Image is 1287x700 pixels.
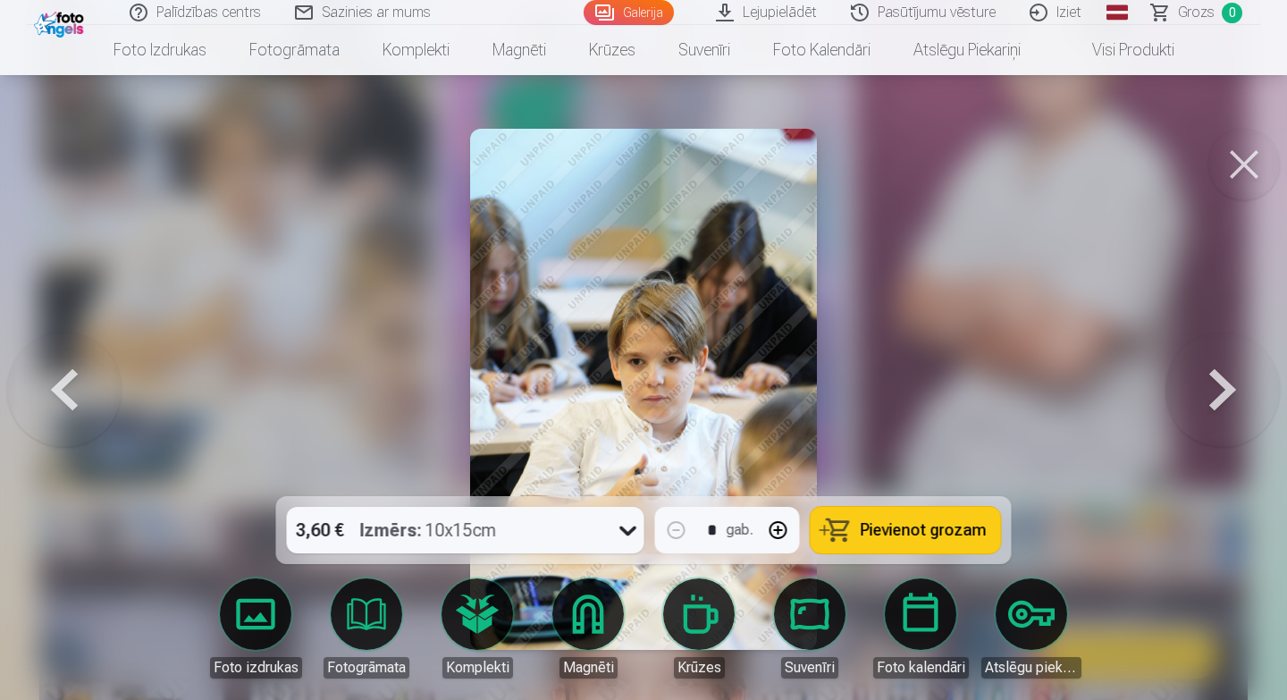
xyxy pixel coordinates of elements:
a: Krūzes [649,578,749,679]
div: Komplekti [442,657,513,679]
div: gab. [727,519,753,541]
a: Atslēgu piekariņi [981,578,1081,679]
div: Magnēti [559,657,618,679]
a: Foto kalendāri [752,25,892,75]
a: Fotogrāmata [228,25,361,75]
a: Visi produkti [1042,25,1196,75]
div: Krūzes [674,657,725,679]
div: Foto izdrukas [210,657,302,679]
a: Foto izdrukas [206,578,306,679]
div: Suvenīri [781,657,838,679]
a: Magnēti [538,578,638,679]
a: Atslēgu piekariņi [892,25,1042,75]
a: Foto kalendāri [871,578,971,679]
span: Pievienot grozam [861,522,987,538]
div: Atslēgu piekariņi [981,657,1081,679]
span: 0 [1222,3,1242,23]
a: Krūzes [568,25,657,75]
a: Suvenīri [657,25,752,75]
a: Suvenīri [760,578,860,679]
button: Pievienot grozam [811,507,1001,553]
img: /fa1 [34,7,88,38]
a: Fotogrāmata [316,578,416,679]
div: 10x15cm [360,507,497,553]
div: Fotogrāmata [324,657,409,679]
div: 3,60 € [287,507,353,553]
strong: Izmērs : [360,518,422,543]
a: Komplekti [361,25,471,75]
div: Foto kalendāri [873,657,969,679]
a: Foto izdrukas [92,25,228,75]
span: Grozs [1178,2,1215,23]
a: Magnēti [471,25,568,75]
a: Komplekti [427,578,527,679]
